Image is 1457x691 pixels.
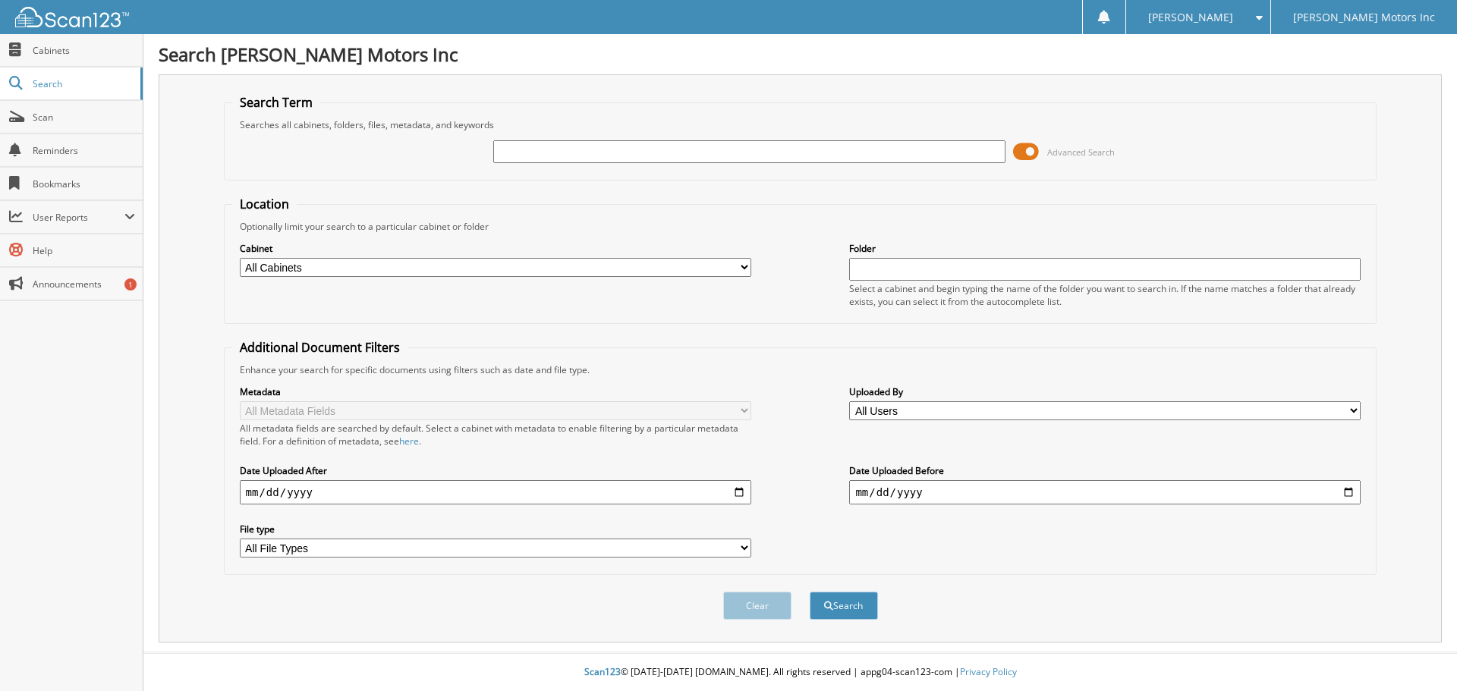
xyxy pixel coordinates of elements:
div: All metadata fields are searched by default. Select a cabinet with metadata to enable filtering b... [240,422,751,448]
div: Optionally limit your search to a particular cabinet or folder [232,220,1369,233]
span: [PERSON_NAME] [1148,13,1233,22]
a: Privacy Policy [960,665,1017,678]
legend: Location [232,196,297,212]
a: here [399,435,419,448]
img: scan123-logo-white.svg [15,7,129,27]
span: Advanced Search [1047,146,1115,158]
button: Search [810,592,878,620]
div: 1 [124,278,137,291]
span: Announcements [33,278,135,291]
span: Help [33,244,135,257]
span: User Reports [33,211,124,224]
label: File type [240,523,751,536]
legend: Search Term [232,94,320,111]
span: Search [33,77,133,90]
label: Date Uploaded After [240,464,751,477]
span: Bookmarks [33,177,135,190]
span: Scan123 [584,665,621,678]
div: Searches all cabinets, folders, files, metadata, and keywords [232,118,1369,131]
span: Scan [33,111,135,124]
label: Metadata [240,385,751,398]
h1: Search [PERSON_NAME] Motors Inc [159,42,1442,67]
span: [PERSON_NAME] Motors Inc [1293,13,1435,22]
input: end [849,480,1361,504]
div: Select a cabinet and begin typing the name of the folder you want to search in. If the name match... [849,282,1361,308]
label: Date Uploaded Before [849,464,1361,477]
div: Enhance your search for specific documents using filters such as date and file type. [232,363,1369,376]
span: Cabinets [33,44,135,57]
label: Uploaded By [849,385,1361,398]
label: Folder [849,242,1361,255]
label: Cabinet [240,242,751,255]
input: start [240,480,751,504]
span: Reminders [33,144,135,157]
div: © [DATE]-[DATE] [DOMAIN_NAME]. All rights reserved | appg04-scan123-com | [143,654,1457,691]
button: Clear [723,592,791,620]
legend: Additional Document Filters [232,339,408,356]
